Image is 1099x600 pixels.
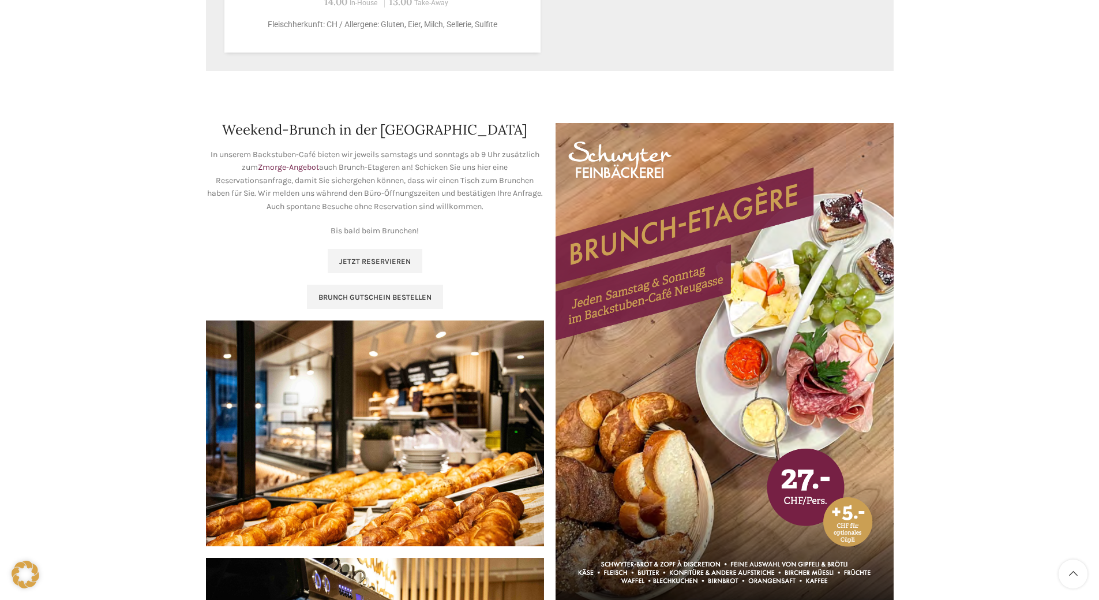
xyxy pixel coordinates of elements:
a: Zmorge-Angebot [258,162,319,172]
p: In unserem Backstuben-Café bieten wir jeweils samstags und sonntags ab 9 Uhr zusätzlich zum auch ... [206,148,544,213]
h2: Weekend-Brunch in der [GEOGRAPHIC_DATA] [206,123,544,137]
a: Brunch Gutschein bestellen [307,285,443,309]
span: Brunch Gutschein bestellen [318,293,432,302]
p: Bis bald beim Brunchen! [206,225,544,237]
a: Scroll to top button [1059,560,1087,588]
p: Fleischherkunft: CH / Allergene: Gluten, Eier, Milch, Sellerie, Sulfite [238,18,526,31]
span: Jetzt reservieren [339,257,411,266]
a: Jetzt reservieren [328,249,422,273]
